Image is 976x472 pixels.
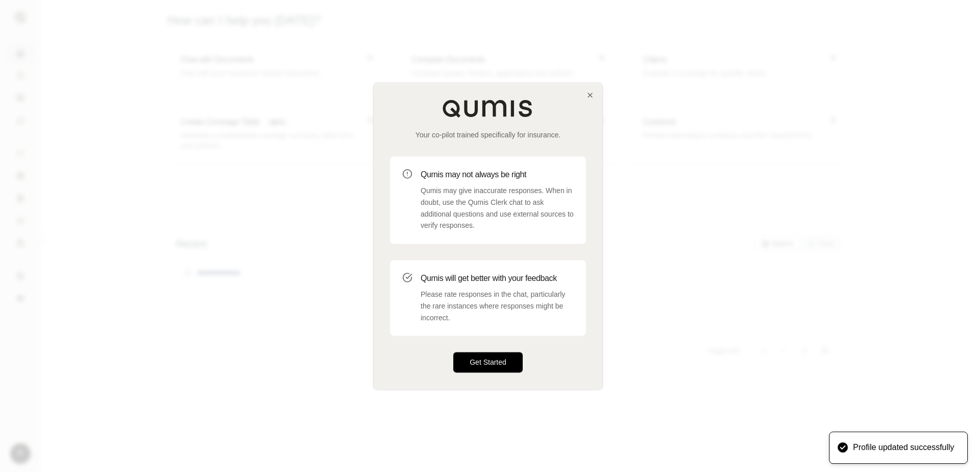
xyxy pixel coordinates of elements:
[390,130,586,140] p: Your co-pilot trained specifically for insurance.
[421,185,574,231] p: Qumis may give inaccurate responses. When in doubt, use the Qumis Clerk chat to ask additional qu...
[453,352,523,373] button: Get Started
[421,272,574,285] h3: Qumis will get better with your feedback
[421,289,574,323] p: Please rate responses in the chat, particularly the rare instances where responses might be incor...
[853,442,954,453] div: Profile updated successfully
[421,169,574,181] h3: Qumis may not always be right
[442,99,534,117] img: Qumis Logo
